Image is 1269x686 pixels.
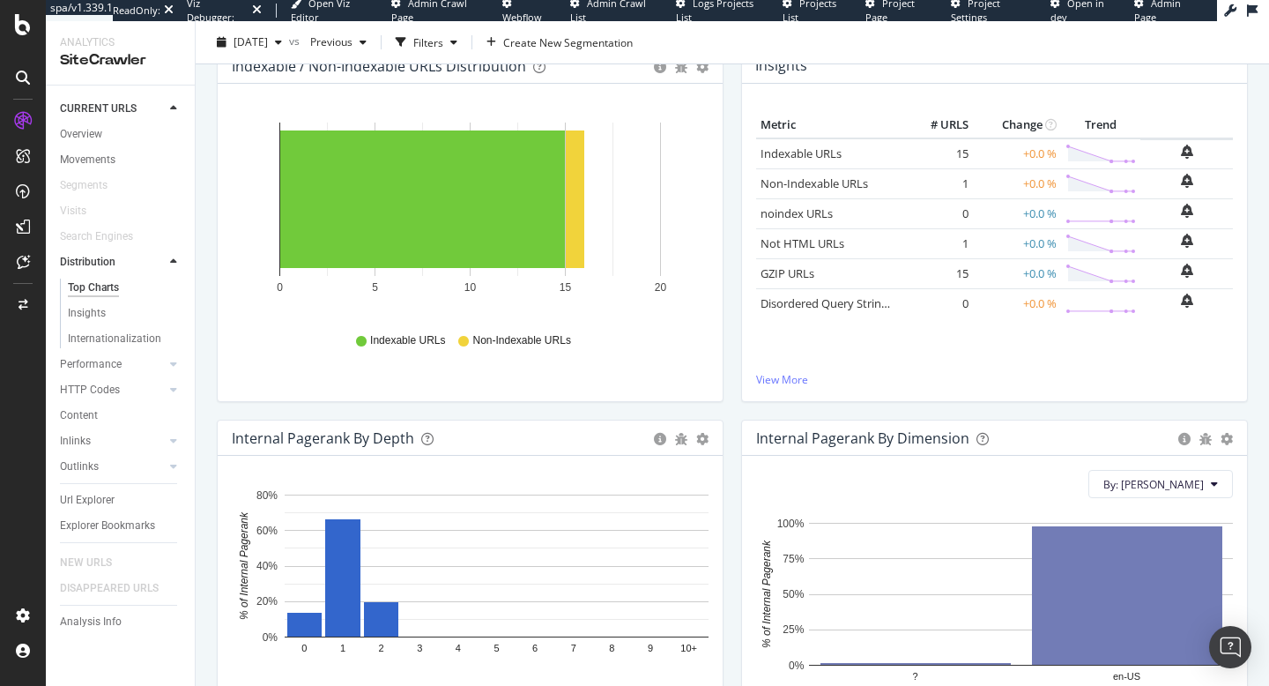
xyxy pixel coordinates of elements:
[60,35,181,50] div: Analytics
[210,28,289,56] button: [DATE]
[680,644,697,654] text: 10+
[783,553,804,565] text: 75%
[263,631,278,644] text: 0%
[902,258,973,288] td: 15
[973,168,1061,198] td: +0.0 %
[60,176,125,195] a: Segments
[60,151,115,169] div: Movements
[902,112,973,138] th: # URLS
[560,281,572,294] text: 15
[303,28,374,56] button: Previous
[60,517,182,535] a: Explorer Bookmarks
[60,202,86,220] div: Visits
[60,355,165,374] a: Performance
[756,429,969,447] div: Internal Pagerank By Dimension
[571,644,576,654] text: 7
[60,253,115,272] div: Distribution
[413,34,443,49] div: Filters
[761,145,842,161] a: Indexable URLs
[113,4,160,18] div: ReadOnly:
[479,28,640,56] button: Create New Segmentation
[60,491,182,510] a: Url Explorer
[60,50,181,71] div: SiteCrawler
[502,11,542,24] span: Webflow
[973,138,1061,169] td: +0.0 %
[60,125,102,144] div: Overview
[973,258,1061,288] td: +0.0 %
[783,624,804,637] text: 25%
[472,333,570,348] span: Non-Indexable URLs
[340,644,345,654] text: 1
[973,112,1061,138] th: Change
[761,235,844,251] a: Not HTML URLs
[902,138,973,169] td: 15
[256,525,278,537] text: 60%
[1178,433,1191,445] div: circle-info
[1181,204,1193,218] div: bell-plus
[1088,470,1233,498] button: By: [PERSON_NAME]
[902,198,973,228] td: 0
[68,304,182,323] a: Insights
[60,381,165,399] a: HTTP Codes
[232,429,414,447] div: Internal Pagerank by Depth
[60,355,122,374] div: Performance
[60,202,104,220] a: Visits
[1181,145,1193,159] div: bell-plus
[761,265,814,281] a: GZIP URLs
[902,288,973,318] td: 0
[60,253,165,272] a: Distribution
[1103,477,1204,492] span: By: Lang
[464,281,477,294] text: 10
[60,554,130,572] a: NEW URLS
[1181,264,1193,278] div: bell-plus
[68,279,119,297] div: Top Charts
[675,433,687,445] div: bug
[60,432,165,451] a: Inlinks
[60,100,137,118] div: CURRENT URLS
[654,61,666,73] div: circle-info
[761,175,868,191] a: Non-Indexable URLs
[532,644,538,654] text: 6
[756,112,902,138] th: Metric
[68,279,182,297] a: Top Charts
[60,579,176,598] a: DISAPPEARED URLS
[1199,433,1212,445] div: bug
[370,333,445,348] span: Indexable URLs
[60,176,108,195] div: Segments
[648,644,653,654] text: 9
[68,330,182,348] a: Internationalization
[60,227,151,246] a: Search Engines
[232,112,709,317] svg: A chart.
[60,381,120,399] div: HTTP Codes
[60,151,182,169] a: Movements
[783,588,804,600] text: 50%
[1061,112,1140,138] th: Trend
[60,491,115,510] div: Url Explorer
[912,672,917,682] text: ?
[417,644,422,654] text: 3
[60,227,133,246] div: Search Engines
[68,330,161,348] div: Internationalization
[289,33,303,48] span: vs
[60,517,155,535] div: Explorer Bookmarks
[777,518,805,530] text: 100%
[303,34,352,49] span: Previous
[60,458,99,476] div: Outlinks
[973,198,1061,228] td: +0.0 %
[379,644,384,654] text: 2
[60,100,165,118] a: CURRENT URLS
[755,54,807,78] h4: Insights
[761,205,833,221] a: noindex URLs
[902,168,973,198] td: 1
[389,28,464,56] button: Filters
[1209,626,1251,668] div: Open Intercom Messenger
[60,406,98,425] div: Content
[60,579,159,598] div: DISAPPEARED URLS
[493,644,499,654] text: 5
[68,304,106,323] div: Insights
[456,644,461,654] text: 4
[973,228,1061,258] td: +0.0 %
[60,432,91,451] div: Inlinks
[256,489,278,502] text: 80%
[60,458,165,476] a: Outlinks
